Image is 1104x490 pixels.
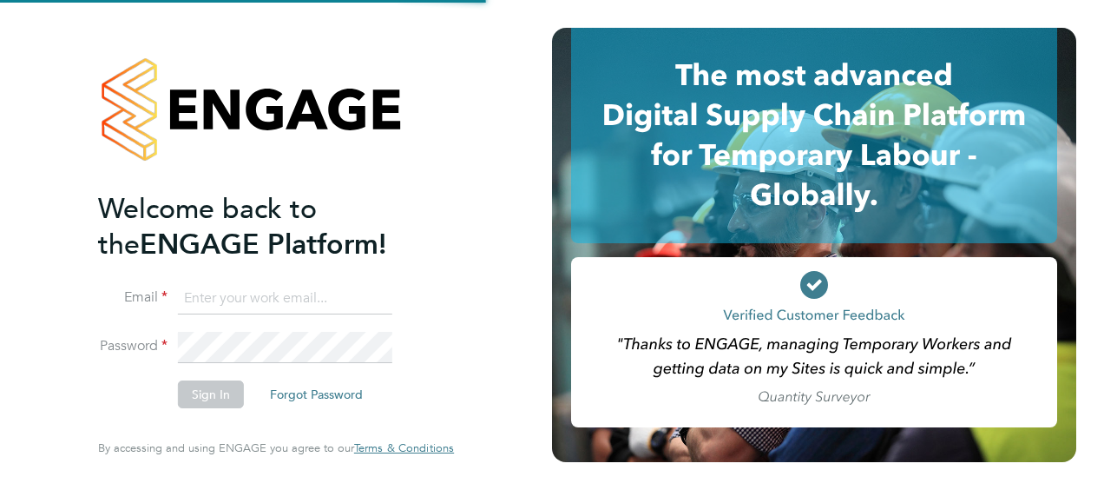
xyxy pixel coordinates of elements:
a: Terms & Conditions [354,441,454,455]
span: Welcome back to the [98,192,317,262]
label: Email [98,288,168,307]
h2: ENGAGE Platform! [98,191,437,262]
button: Forgot Password [256,381,377,408]
button: Sign In [178,381,244,408]
input: Enter your work email... [178,283,392,315]
span: By accessing and using ENGAGE you agree to our [98,440,454,455]
label: Password [98,337,168,355]
span: Terms & Conditions [354,440,454,455]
